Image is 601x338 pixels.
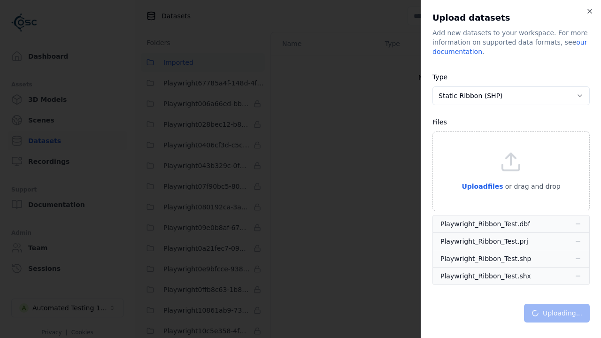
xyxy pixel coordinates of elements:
div: Playwright_Ribbon_Test.dbf [440,219,530,229]
h2: Upload datasets [432,11,590,24]
div: Playwright_Ribbon_Test.shx [440,271,531,281]
div: Playwright_Ribbon_Test.prj [440,237,528,246]
p: or drag and drop [503,181,561,192]
div: Add new datasets to your workspace. For more information on supported data formats, see . [432,28,590,56]
label: Type [432,73,447,81]
div: Playwright_Ribbon_Test.shp [440,254,531,263]
label: Files [432,118,447,126]
span: Upload files [462,183,503,190]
